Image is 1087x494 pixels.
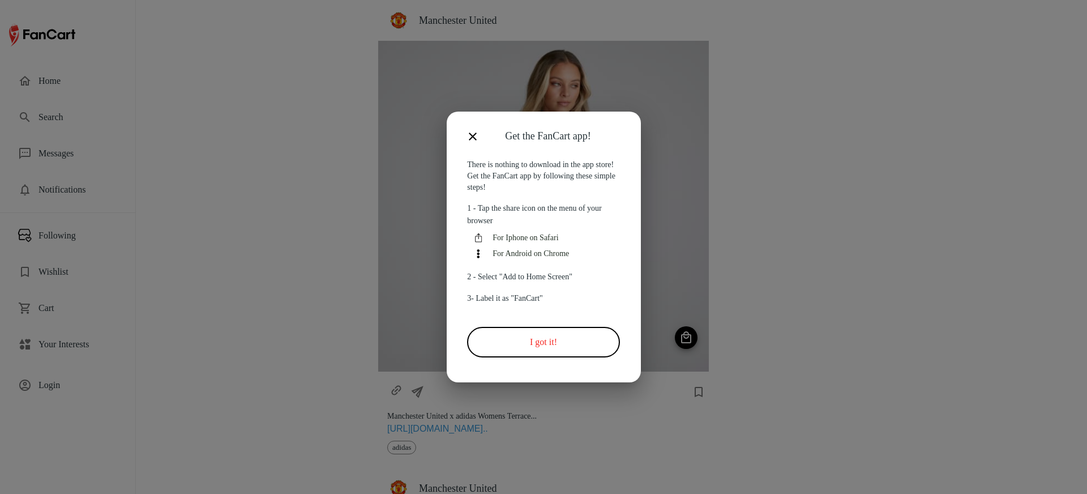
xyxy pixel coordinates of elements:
[493,248,619,259] p: For Android on Chrome
[473,232,484,244] img: Safari Icon
[467,159,619,193] p: There is nothing to download in the app store! Get the FanCart app by following these simple steps!
[467,327,619,357] button: I got it!
[467,292,619,305] h6: 3- Label it as "FanCart"
[467,202,619,227] h6: 1 - Tap the share icon on the menu of your browser
[473,248,484,259] img: Chrome Icon
[467,271,619,283] h6: 2 - Select "Add to Home Screen"
[505,130,626,142] h4: Get the FanCart app!
[493,232,619,244] p: For Iphone on Safari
